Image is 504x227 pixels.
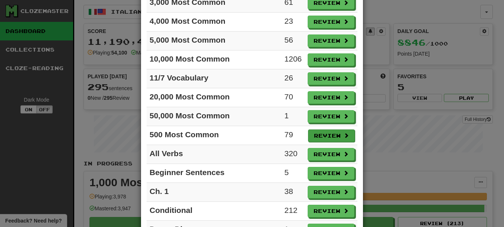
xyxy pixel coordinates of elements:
[147,88,281,107] td: 20,000 Most Common
[281,164,305,183] td: 5
[308,34,354,47] button: Review
[147,202,281,221] td: Conditional
[308,72,354,85] button: Review
[308,129,355,142] button: Review
[281,107,305,126] td: 1
[281,32,305,50] td: 56
[147,13,281,32] td: 4,000 Most Common
[147,50,281,69] td: 10,000 Most Common
[147,69,281,88] td: 11/7 Vocabulary
[308,167,354,180] button: Review
[281,88,305,107] td: 70
[281,202,305,221] td: 212
[308,186,354,198] button: Review
[281,50,305,69] td: 1206
[147,126,281,145] td: 500 Most Common
[308,205,354,217] button: Review
[281,145,305,164] td: 320
[308,91,354,104] button: Review
[147,32,281,50] td: 5,000 Most Common
[147,107,281,126] td: 50,000 Most Common
[147,183,281,202] td: Ch. 1
[308,110,354,123] button: Review
[281,13,305,32] td: 23
[147,164,281,183] td: Beginner Sentences
[147,145,281,164] td: All Verbs
[281,183,305,202] td: 38
[308,53,354,66] button: Review
[281,126,305,145] td: 79
[308,16,354,28] button: Review
[281,69,305,88] td: 26
[308,148,354,161] button: Review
